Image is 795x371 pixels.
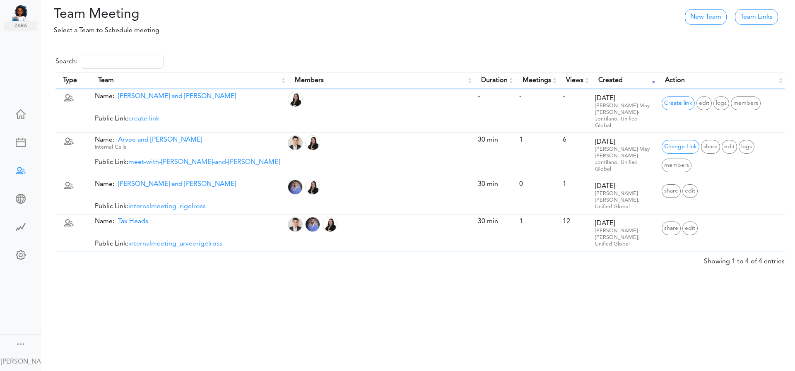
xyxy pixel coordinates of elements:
[4,222,37,230] div: Time Saved
[114,218,148,225] span: Tax Heads
[114,181,236,188] span: [PERSON_NAME] and [PERSON_NAME]
[4,194,37,202] div: Share Meeting Link
[595,220,653,248] div: [DATE]
[662,159,691,172] span: change member
[722,140,737,154] span: Edit Team
[658,72,785,89] th: Action: activate to sort column ascending
[4,246,37,266] a: Change Settings
[95,93,283,123] div: Public Link:
[595,183,653,210] div: [DATE]
[595,147,650,172] small: [PERSON_NAME] May [PERSON_NAME]-Jontilano, Unified Global
[64,95,74,105] span: Private
[696,96,712,110] span: Edit Team
[95,137,202,143] span: Name:
[662,96,695,110] span: Create Public link for Team Calendar
[288,92,303,107] img: Rosselle May Mendoza-Jontilano/ross@unified-accounting.com - Tax Manager
[713,96,729,110] span: Team Details
[95,218,283,248] div: Public Link:
[81,55,164,69] input: Search:
[662,140,699,154] span: Edit Public link for Team Calendar
[519,136,554,144] div: 1
[95,136,283,166] div: Public Link:
[91,72,287,89] th: Team: activate to sort column ascending
[128,241,222,247] a: internalmeeting_arveerigelross
[595,228,639,247] small: [PERSON_NAME] [PERSON_NAME], Unified Global
[662,184,681,198] span: Share Link
[739,140,754,154] span: Team Details
[16,339,26,351] a: Change side menu
[704,252,785,267] div: Showing 1 to 4 of 4 entries
[563,181,587,188] div: 1
[4,137,37,146] div: New Meeting
[55,55,164,69] label: Search:
[114,93,236,100] span: [PERSON_NAME] and [PERSON_NAME]
[64,139,74,149] span: Private
[323,217,337,232] img: Rosselle May Mendoza-Jontilano/ross@unified-accounting.com - Tax Manager
[519,218,554,226] div: 1
[591,72,658,89] th: Created: activate to sort column ascending
[95,218,148,225] span: Name:
[4,250,37,258] div: Change Settings
[478,93,511,101] div: -
[55,72,91,89] th: Type
[4,166,37,174] div: Schedule Team Meeting
[128,116,159,122] span: Create Public link for Team Calendar
[685,9,727,25] a: New Team
[305,217,320,232] img: Rigel Kent Mansueto/rigel@unified-accounting.com - Tax Head Offshore
[563,218,587,226] div: 12
[64,220,74,230] span: Private
[478,136,511,144] div: 30 min
[662,222,681,235] span: Share Link
[12,4,37,21] img: Unified Global - Powered by TEAMCAL AI
[478,218,511,226] div: 30 min
[595,95,653,129] div: [DATE]
[4,21,37,31] img: zara.png
[95,181,283,211] div: Public Link:
[515,72,559,89] th: Meetings: activate to sort column ascending
[563,136,587,144] div: 6
[64,183,74,193] span: Private
[735,9,778,25] a: Team Links
[95,145,126,150] small: Internal Calls
[682,222,698,235] span: Edit Team
[595,191,639,210] small: [PERSON_NAME] [PERSON_NAME], Unified Global
[48,26,576,36] p: Select a Team to Schedule meeting
[1,352,41,370] a: [PERSON_NAME]
[478,181,511,188] div: 30 min
[305,135,320,150] img: Rosselle May Mendoza-Jontilano/ross@unified-accounting.com - Tax Manager
[595,138,653,173] div: [DATE]
[288,217,303,232] img: ARVEE FLORES/a.flores@unified-accounting.com - TAX PARTNER
[559,72,591,89] th: Views: activate to sort column ascending
[288,135,303,150] img: ARVEE FLORES/a.flores@unified-accounting.com - TAX PARTNER
[128,159,280,166] a: meet-with-[PERSON_NAME]-and-[PERSON_NAME]
[595,103,650,128] small: [PERSON_NAME] May [PERSON_NAME]-Jontilano, Unified Global
[701,140,720,154] span: Share Link
[682,184,698,198] span: Edit Team
[519,93,554,101] div: -
[4,109,37,118] div: Home
[731,96,761,110] span: change member
[128,203,206,210] a: internalmeeting_rigelross
[95,93,236,100] span: Name:
[519,181,554,188] div: 0
[1,357,41,367] div: [PERSON_NAME]
[288,180,303,195] img: Rigel Kent Mansueto/rigel@unified-accounting.com - Tax Head Offshore
[474,72,515,89] th: Duration: activate to sort column ascending
[114,137,202,143] span: Arvee and [PERSON_NAME]
[563,93,587,101] div: -
[287,72,474,89] th: Members: activate to sort column ascending
[305,180,320,195] img: Rosselle May Mendoza-Jontilano/ross@unified-accounting.com - Tax Manager
[16,339,26,347] div: Show menu and text
[41,7,284,22] h2: Team Meeting
[95,181,236,188] span: Name:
